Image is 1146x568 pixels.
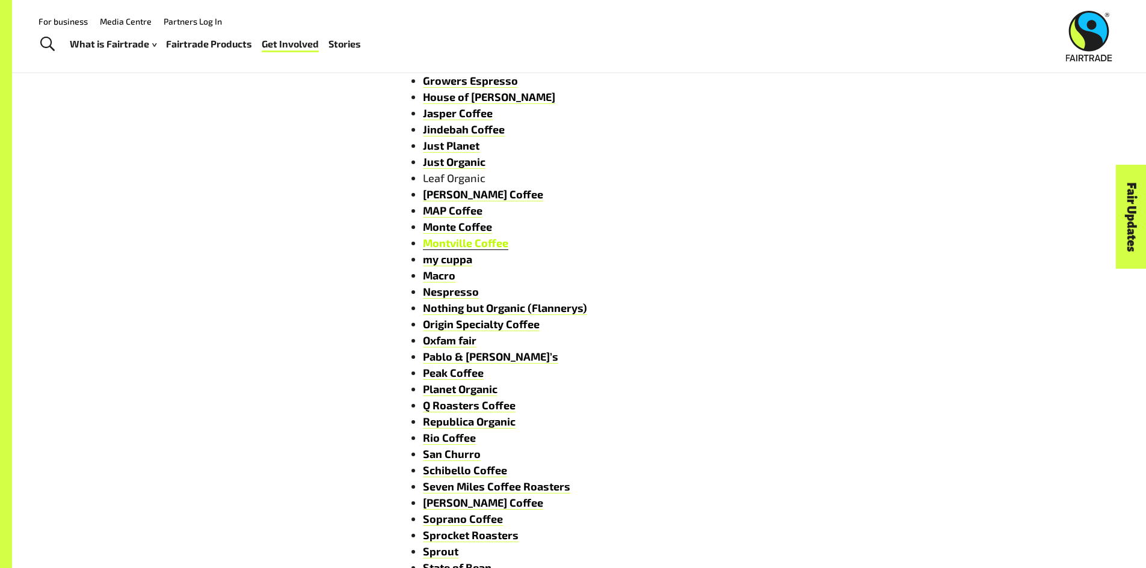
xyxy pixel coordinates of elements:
a: What is Fairtrade [70,35,156,53]
a: Partners Log In [164,16,222,26]
a: Macro [423,269,455,282]
a: Media Centre [100,16,152,26]
a: Soprano Coffee [423,512,503,526]
a: my cuppa [423,252,472,266]
a: MAP Coffee [423,204,482,218]
a: Q Roasters Coffee [423,399,516,412]
a: Nothing but Organic (Flannerys) [423,301,587,315]
a: [PERSON_NAME] Coffee [423,496,543,510]
a: Get Involved [262,35,319,53]
a: Jindebah Coffee [423,123,505,136]
a: [PERSON_NAME] Coffee [423,188,543,201]
li: Leaf Organic [423,170,760,186]
a: Peak Coffee [423,366,484,380]
a: For business [39,16,88,26]
a: Nespresso [423,285,479,299]
a: San Churro [423,447,481,461]
a: Seven Miles Coffee Roasters [423,480,570,493]
a: Jasper Coffee [423,106,493,120]
a: House of [PERSON_NAME] [423,90,555,104]
a: Montville Coffee [423,236,508,250]
a: Fairtrade Products [166,35,252,53]
a: Just Organic [423,155,485,169]
a: Toggle Search [32,29,62,60]
a: Monte Coffee [423,220,492,234]
a: Rio Coffee [423,431,476,445]
a: Republica Organic [423,415,516,429]
a: Oxfam fair [423,334,476,347]
img: Fairtrade Australia New Zealand logo [1066,11,1112,61]
a: Pablo & [PERSON_NAME]’s [423,350,558,364]
a: Sprocket Roasters [423,528,519,542]
a: Origin Specialty Coffee [423,317,540,331]
a: Planet Organic [423,382,498,396]
a: Just Planet [423,139,479,153]
a: Stories [328,35,361,53]
a: Sprout [423,545,458,558]
a: Growers Espresso [423,74,518,88]
a: Schibello Coffee [423,463,507,477]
